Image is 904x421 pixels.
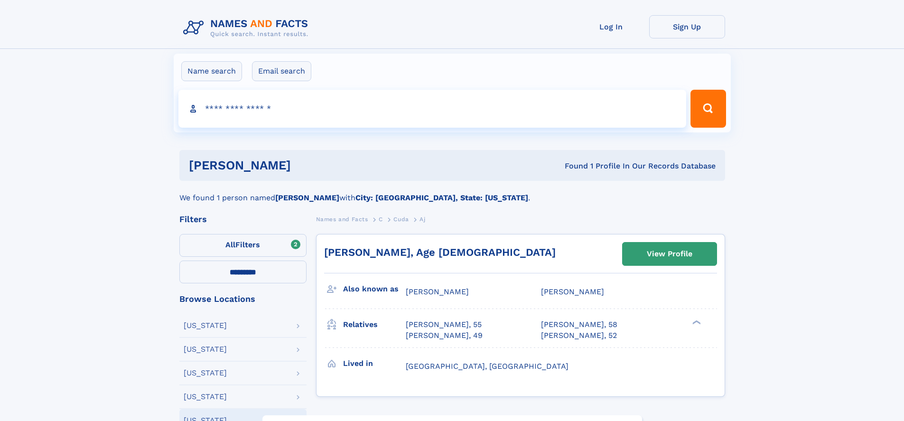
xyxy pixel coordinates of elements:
b: [PERSON_NAME] [275,193,339,202]
span: [PERSON_NAME] [541,287,604,296]
h1: [PERSON_NAME] [189,159,428,171]
a: Names and Facts [316,213,368,225]
a: View Profile [623,243,717,265]
div: ❯ [690,319,701,326]
a: C [379,213,383,225]
span: Aj [419,216,425,223]
input: search input [178,90,687,128]
b: City: [GEOGRAPHIC_DATA], State: [US_STATE] [355,193,528,202]
div: [US_STATE] [184,393,227,401]
div: [US_STATE] [184,346,227,353]
span: [PERSON_NAME] [406,287,469,296]
div: Found 1 Profile In Our Records Database [428,161,716,171]
label: Name search [181,61,242,81]
h3: Relatives [343,317,406,333]
a: [PERSON_NAME], 58 [541,319,617,330]
img: Logo Names and Facts [179,15,316,41]
h3: Lived in [343,356,406,372]
a: [PERSON_NAME], 55 [406,319,482,330]
a: Sign Up [649,15,725,38]
div: View Profile [647,243,692,265]
label: Email search [252,61,311,81]
span: All [225,240,235,249]
a: [PERSON_NAME], 52 [541,330,617,341]
span: [GEOGRAPHIC_DATA], [GEOGRAPHIC_DATA] [406,362,568,371]
div: [US_STATE] [184,322,227,329]
span: Cuda [393,216,409,223]
a: Log In [573,15,649,38]
div: Browse Locations [179,295,307,303]
button: Search Button [690,90,726,128]
a: Cuda [393,213,409,225]
div: [US_STATE] [184,369,227,377]
a: [PERSON_NAME], Age [DEMOGRAPHIC_DATA] [324,246,556,258]
label: Filters [179,234,307,257]
a: [PERSON_NAME], 49 [406,330,483,341]
div: Filters [179,215,307,224]
span: C [379,216,383,223]
h3: Also known as [343,281,406,297]
div: We found 1 person named with . [179,181,725,204]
